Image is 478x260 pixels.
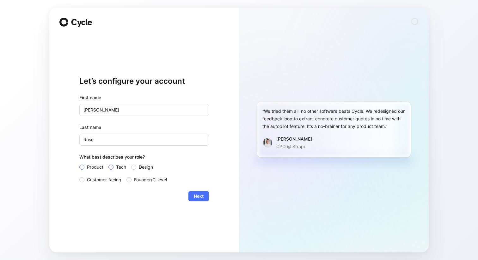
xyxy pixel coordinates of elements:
button: Next [188,191,209,201]
div: [PERSON_NAME] [276,135,312,143]
div: “We tried them all, no other software beats Cycle. We redesigned our feedback loop to extract con... [262,107,405,130]
span: Design [139,163,153,171]
div: What best describes your role? [79,153,209,163]
p: CPO @ Strapi [276,143,312,150]
h1: Let’s configure your account [79,76,209,86]
div: First name [79,94,209,101]
span: Product [87,163,103,171]
label: Last name [79,124,209,131]
input: Doe [79,134,209,146]
input: John [79,104,209,116]
span: Founder/C-level [134,176,167,184]
span: Next [194,192,204,200]
span: Tech [116,163,126,171]
span: Customer-facing [87,176,121,184]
